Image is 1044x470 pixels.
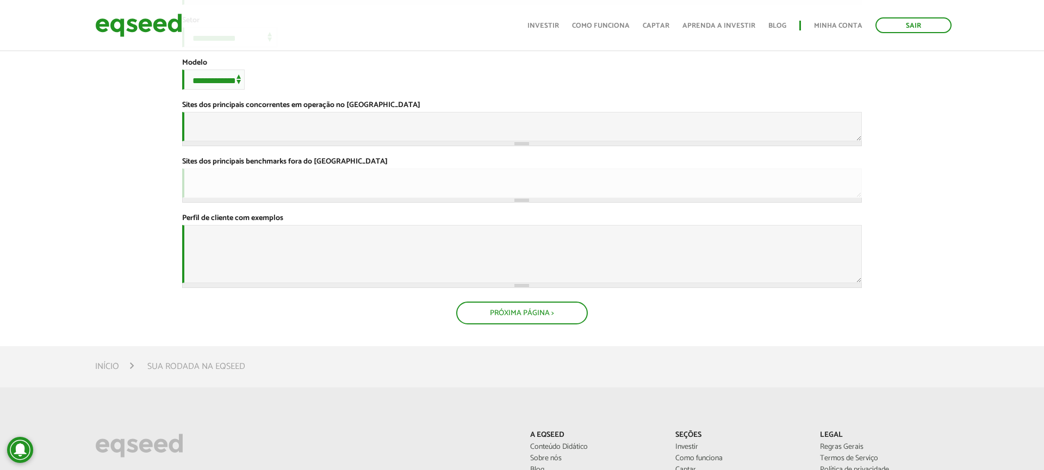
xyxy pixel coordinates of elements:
a: Aprenda a investir [682,22,755,29]
a: Como funciona [572,22,630,29]
a: Início [95,362,119,371]
a: Sobre nós [530,455,659,462]
p: Legal [820,431,949,440]
a: Como funciona [675,455,804,462]
a: Termos de Serviço [820,455,949,462]
a: Captar [643,22,669,29]
label: Modelo [182,59,207,67]
label: Sites dos principais benchmarks fora do [GEOGRAPHIC_DATA] [182,158,388,166]
a: Investir [675,443,804,451]
li: Sua rodada na EqSeed [147,359,245,374]
a: Regras Gerais [820,443,949,451]
a: Minha conta [814,22,862,29]
img: EqSeed [95,11,182,40]
img: EqSeed Logo [95,431,183,460]
p: A EqSeed [530,431,659,440]
p: Seções [675,431,804,440]
label: Perfil de cliente com exemplos [182,215,283,222]
a: Sair [875,17,952,33]
a: Investir [527,22,559,29]
label: Sites dos principais concorrentes em operação no [GEOGRAPHIC_DATA] [182,102,420,109]
a: Blog [768,22,786,29]
button: Próxima Página > [456,302,588,324]
a: Conteúdo Didático [530,443,659,451]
